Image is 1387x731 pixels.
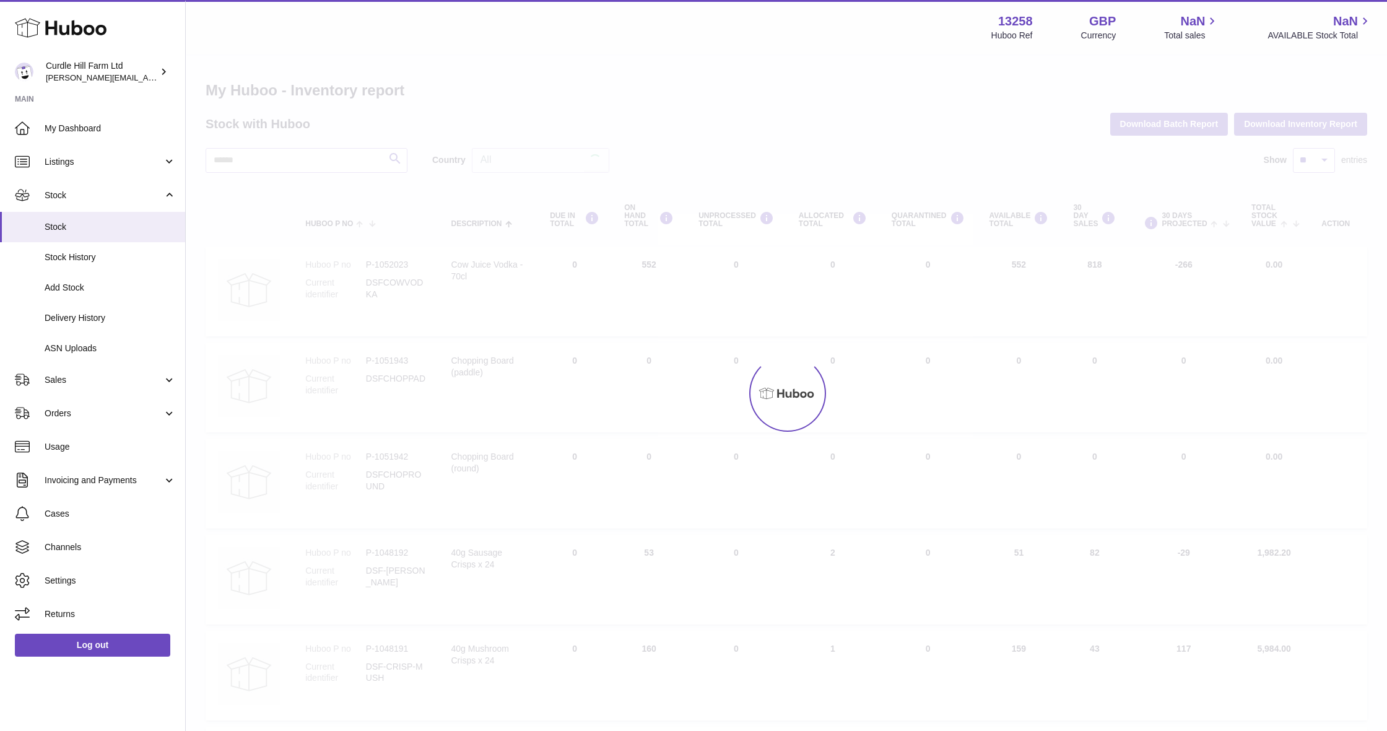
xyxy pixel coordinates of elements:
[1081,30,1116,42] div: Currency
[45,374,163,386] span: Sales
[1089,13,1116,30] strong: GBP
[45,252,176,263] span: Stock History
[45,343,176,354] span: ASN Uploads
[45,221,176,233] span: Stock
[45,312,176,324] span: Delivery History
[1333,13,1358,30] span: NaN
[45,408,163,419] span: Orders
[46,72,248,82] span: [PERSON_NAME][EMAIL_ADDRESS][DOMAIN_NAME]
[45,575,176,587] span: Settings
[1164,30,1219,42] span: Total sales
[45,541,176,553] span: Channels
[46,60,157,84] div: Curdle Hill Farm Ltd
[45,475,163,486] span: Invoicing and Payments
[45,123,176,134] span: My Dashboard
[15,63,33,81] img: miranda@diddlysquatfarmshop.com
[45,282,176,294] span: Add Stock
[45,441,176,453] span: Usage
[1267,30,1372,42] span: AVAILABLE Stock Total
[1180,13,1205,30] span: NaN
[45,156,163,168] span: Listings
[998,13,1033,30] strong: 13258
[45,608,176,620] span: Returns
[1164,13,1219,42] a: NaN Total sales
[45,190,163,201] span: Stock
[1267,13,1372,42] a: NaN AVAILABLE Stock Total
[45,508,176,520] span: Cases
[991,30,1033,42] div: Huboo Ref
[15,634,170,656] a: Log out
